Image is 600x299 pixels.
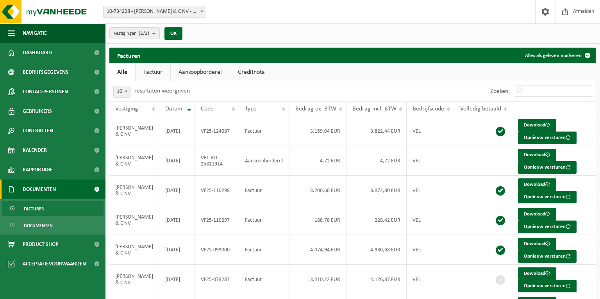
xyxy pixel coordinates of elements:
td: VEL [407,265,454,294]
td: VF25-110297 [195,205,239,235]
span: Kalender [23,141,47,160]
td: VF25-093000 [195,235,239,265]
span: Contactpersonen [23,82,68,101]
td: 228,42 EUR [346,205,407,235]
span: Vestiging [115,106,138,112]
td: [PERSON_NAME] & C NV [109,146,159,176]
td: VEL [407,205,454,235]
span: Documenten [24,218,53,233]
td: VEL-AO-25811914 [195,146,239,176]
td: VEL [407,116,454,146]
button: Opnieuw versturen [518,161,577,174]
span: Rapportage [23,160,53,180]
td: Factuur [239,265,289,294]
a: Download [518,238,556,250]
span: Contracten [23,121,53,141]
a: Download [518,119,556,132]
button: Vestigingen(2/2) [109,27,160,39]
td: VF25-078287 [195,265,239,294]
a: Download [518,267,556,280]
a: Factuur [136,63,170,81]
span: Product Shop [23,235,58,254]
button: Opnieuw versturen [518,132,577,144]
button: Opnieuw versturen [518,280,577,292]
span: Documenten [23,180,56,199]
td: [PERSON_NAME] & C NV [109,235,159,265]
span: Datum [165,106,182,112]
td: VEL [407,176,454,205]
span: Bedrag incl. BTW [352,106,396,112]
label: resultaten weergeven [134,88,190,94]
span: Type [245,106,257,112]
td: Aankoopborderel [239,146,289,176]
td: Factuur [239,176,289,205]
span: Bedrag ex. BTW [295,106,336,112]
td: 4,72 EUR [346,146,407,176]
span: 10-734228 - BASTIN & C NV - WETTEREN [103,6,206,18]
span: Volledig betaald [460,106,501,112]
td: [DATE] [159,235,195,265]
td: 4.074,94 EUR [289,235,346,265]
td: Factuur [239,116,289,146]
td: VF25-110298 [195,176,239,205]
td: 3.872,80 EUR [346,176,407,205]
td: 4,72 EUR [289,146,346,176]
td: Factuur [239,205,289,235]
a: Download [518,178,556,191]
a: Download [518,208,556,221]
button: Alles als gelezen markeren [519,48,595,63]
td: VF25-124087 [195,116,239,146]
td: 188,78 EUR [289,205,346,235]
span: Acceptatievoorwaarden [23,254,86,274]
h2: Facturen [109,48,148,63]
span: Dashboard [23,43,52,62]
span: Bedrijfsgegevens [23,62,68,82]
td: 4.930,68 EUR [346,235,407,265]
td: [DATE] [159,146,195,176]
td: VEL [407,235,454,265]
td: VEL [407,146,454,176]
button: Opnieuw versturen [518,221,577,233]
count: (2/2) [139,31,149,36]
span: 10 [113,86,130,98]
td: [DATE] [159,205,195,235]
td: 3.159,04 EUR [289,116,346,146]
a: Download [518,149,556,161]
td: [PERSON_NAME] & C NV [109,265,159,294]
a: Alle [109,63,135,81]
td: 4.126,37 EUR [346,265,407,294]
td: [DATE] [159,176,195,205]
span: Code [201,106,214,112]
td: [PERSON_NAME] & C NV [109,205,159,235]
span: Facturen [24,201,45,216]
span: Gebruikers [23,101,52,121]
td: [PERSON_NAME] & C NV [109,116,159,146]
a: Aankoopborderel [171,63,230,81]
td: 3.200,66 EUR [289,176,346,205]
button: OK [164,27,182,40]
a: Facturen [2,201,104,216]
td: 3.410,22 EUR [289,265,346,294]
span: 10-734228 - BASTIN & C NV - WETTEREN [104,6,206,17]
button: Opnieuw versturen [518,191,577,203]
td: [PERSON_NAME] & C NV [109,176,159,205]
td: Factuur [239,235,289,265]
a: Creditnota [230,63,273,81]
span: Bedrijfscode [412,106,444,112]
button: Opnieuw versturen [518,250,577,263]
span: Navigatie [23,23,47,43]
td: [DATE] [159,116,195,146]
a: Documenten [2,218,104,233]
label: Zoeken: [490,88,510,94]
td: [DATE] [159,265,195,294]
td: 3.822,44 EUR [346,116,407,146]
span: 10 [114,86,130,97]
span: Vestigingen [114,28,149,39]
